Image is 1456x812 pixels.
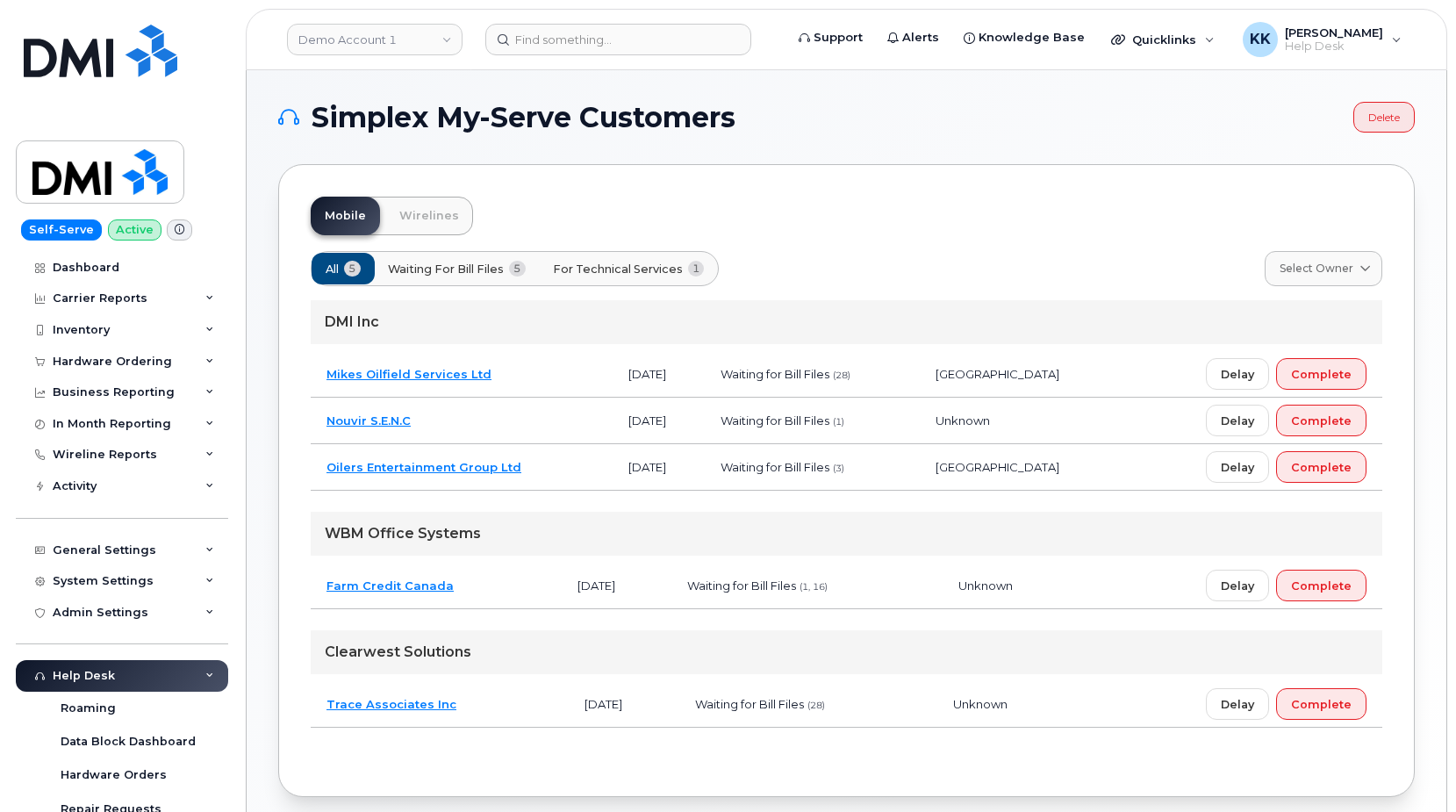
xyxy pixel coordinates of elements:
span: Unknown [936,413,990,428]
a: Oilers Entertainment Group Ltd [326,460,521,474]
a: Delete [1353,102,1415,133]
button: Delay [1206,405,1269,436]
div: WBM Office Systems [311,512,1382,556]
span: 1 [688,261,705,277]
td: [DATE] [562,563,671,609]
span: Waiting for Bill Files [721,460,829,474]
span: Delay [1221,459,1254,476]
button: Delay [1206,358,1269,390]
span: (28) [833,370,850,381]
td: [DATE] [613,444,705,491]
span: Complete [1291,459,1352,476]
span: Simplex My-Serve Customers [312,104,735,131]
span: Select Owner [1280,261,1353,277]
span: (1, 16) [800,581,828,593]
button: Complete [1276,405,1366,436]
span: Complete [1291,413,1352,429]
span: Delay [1221,366,1254,383]
span: Waiting for Bill Files [388,261,504,277]
span: Unknown [958,578,1013,593]
span: [GEOGRAPHIC_DATA] [936,367,1059,381]
a: Mikes Oilfield Services Ltd [326,367,491,381]
span: Complete [1291,578,1352,594]
button: Complete [1276,358,1366,390]
span: (28) [807,700,825,711]
span: Waiting for Bill Files [695,697,804,711]
span: [GEOGRAPHIC_DATA] [936,460,1059,474]
button: Delay [1206,688,1269,720]
span: Waiting for Bill Files [721,367,829,381]
span: Delay [1221,696,1254,713]
span: (3) [833,463,844,474]
span: 5 [509,261,526,277]
span: Complete [1291,366,1352,383]
span: Waiting for Bill Files [721,413,829,428]
a: Select Owner [1265,251,1382,286]
div: Clearwest Solutions [311,630,1382,674]
div: DMI Inc [311,300,1382,344]
button: Delay [1206,570,1269,601]
td: [DATE] [569,681,679,728]
a: Wirelines [385,197,473,235]
button: Complete [1276,688,1366,720]
a: Nouvir S.E.N.C [326,413,411,428]
button: Delay [1206,451,1269,483]
span: Unknown [953,697,1008,711]
button: Complete [1276,451,1366,483]
span: Complete [1291,696,1352,713]
a: Mobile [311,197,380,235]
span: Waiting for Bill Files [687,578,796,593]
td: [DATE] [613,351,705,398]
span: (1) [833,416,844,428]
a: Farm Credit Canada [326,578,454,593]
span: Delay [1221,413,1254,429]
a: Trace Associates Inc [326,697,456,711]
button: Complete [1276,570,1366,601]
span: Delay [1221,578,1254,594]
span: For Technical Services [553,261,683,277]
td: [DATE] [613,398,705,444]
